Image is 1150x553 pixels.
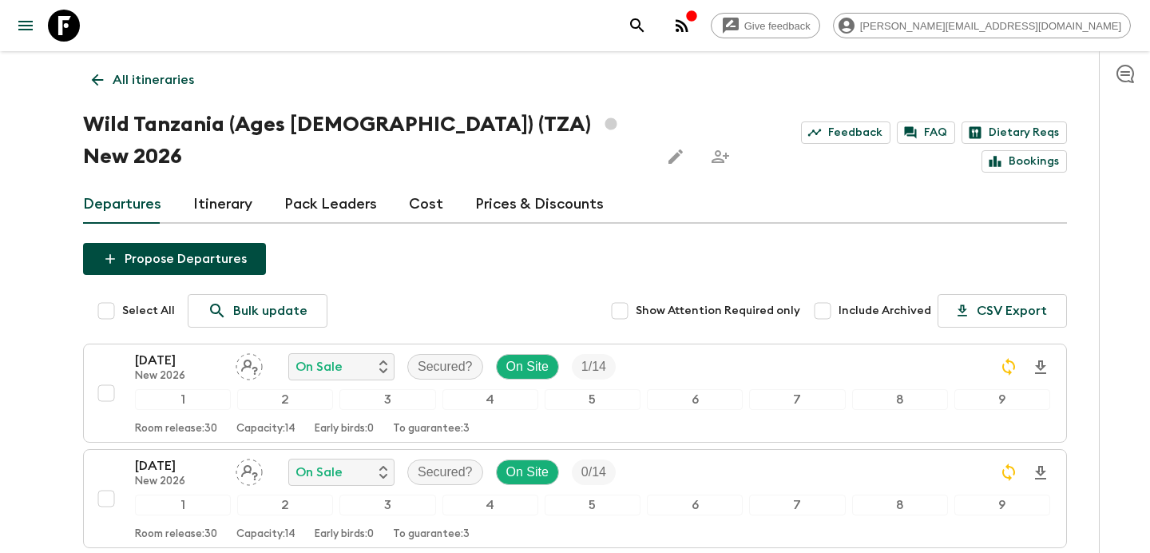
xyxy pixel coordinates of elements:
p: All itineraries [113,70,194,90]
p: Capacity: 14 [236,528,295,541]
button: menu [10,10,42,42]
a: Itinerary [193,185,252,224]
div: 5 [545,389,640,410]
span: Assign pack leader [236,358,263,371]
p: Early birds: 0 [315,423,374,436]
div: 7 [749,389,845,410]
div: 6 [647,389,743,410]
a: Cost [409,185,443,224]
a: Give feedback [711,13,820,38]
a: Feedback [801,121,890,144]
a: All itineraries [83,64,203,96]
svg: Download Onboarding [1031,463,1050,483]
a: Bulk update [188,294,327,328]
span: [PERSON_NAME][EMAIL_ADDRESS][DOMAIN_NAME] [851,20,1130,32]
p: [DATE] [135,456,223,475]
span: Select All [122,303,175,319]
span: Show Attention Required only [636,303,800,319]
button: search adventures [621,10,653,42]
svg: Sync Required - Changes detected [999,463,1018,482]
button: [DATE]New 2026Assign pack leaderOn SaleSecured?On SiteTrip Fill123456789Room release:30Capacity:1... [83,449,1067,548]
p: On Sale [295,463,343,482]
div: 9 [954,495,1050,515]
div: 1 [135,389,231,410]
div: 6 [647,495,743,515]
p: 1 / 14 [581,357,606,376]
p: On Site [506,357,549,376]
p: To guarantee: 3 [393,423,470,436]
div: Trip Fill [572,460,616,485]
p: New 2026 [135,370,223,383]
button: [DATE]New 2026Assign pack leaderOn SaleSecured?On SiteTrip Fill123456789Room release:30Capacity:1... [83,344,1067,443]
div: 1 [135,495,231,515]
div: On Site [496,354,559,380]
svg: Sync Required - Changes detected [999,357,1018,376]
p: 0 / 14 [581,463,606,482]
div: Secured? [407,354,483,380]
a: Dietary Reqs [962,121,1067,144]
p: Capacity: 14 [236,423,295,436]
div: 7 [749,495,845,515]
a: Bookings [981,150,1067,173]
p: New 2026 [135,475,223,488]
p: [DATE] [135,351,223,370]
button: Edit this itinerary [660,141,692,173]
p: Room release: 30 [135,423,217,436]
h1: Wild Tanzania (Ages [DEMOGRAPHIC_DATA]) (TZA) New 2026 [83,109,647,173]
a: Prices & Discounts [475,185,604,224]
p: On Sale [295,357,343,376]
div: 4 [442,495,538,515]
div: 4 [442,389,538,410]
div: On Site [496,460,559,485]
div: 2 [237,389,333,410]
div: 8 [852,389,948,410]
a: FAQ [897,121,955,144]
div: 8 [852,495,948,515]
svg: Download Onboarding [1031,358,1050,377]
div: 3 [339,389,435,410]
p: Secured? [418,463,473,482]
div: [PERSON_NAME][EMAIL_ADDRESS][DOMAIN_NAME] [833,13,1131,38]
p: On Site [506,463,549,482]
a: Departures [83,185,161,224]
span: Include Archived [839,303,931,319]
span: Share this itinerary [704,141,736,173]
div: 5 [545,495,640,515]
div: 2 [237,495,333,515]
p: To guarantee: 3 [393,528,470,541]
div: Secured? [407,460,483,485]
div: Trip Fill [572,354,616,380]
span: Assign pack leader [236,463,263,476]
p: Secured? [418,357,473,376]
p: Room release: 30 [135,528,217,541]
span: Give feedback [736,20,819,32]
p: Early birds: 0 [315,528,374,541]
a: Pack Leaders [284,185,377,224]
p: Bulk update [233,301,307,320]
button: Propose Departures [83,243,266,275]
button: CSV Export [938,294,1067,328]
div: 3 [339,495,435,515]
div: 9 [954,389,1050,410]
